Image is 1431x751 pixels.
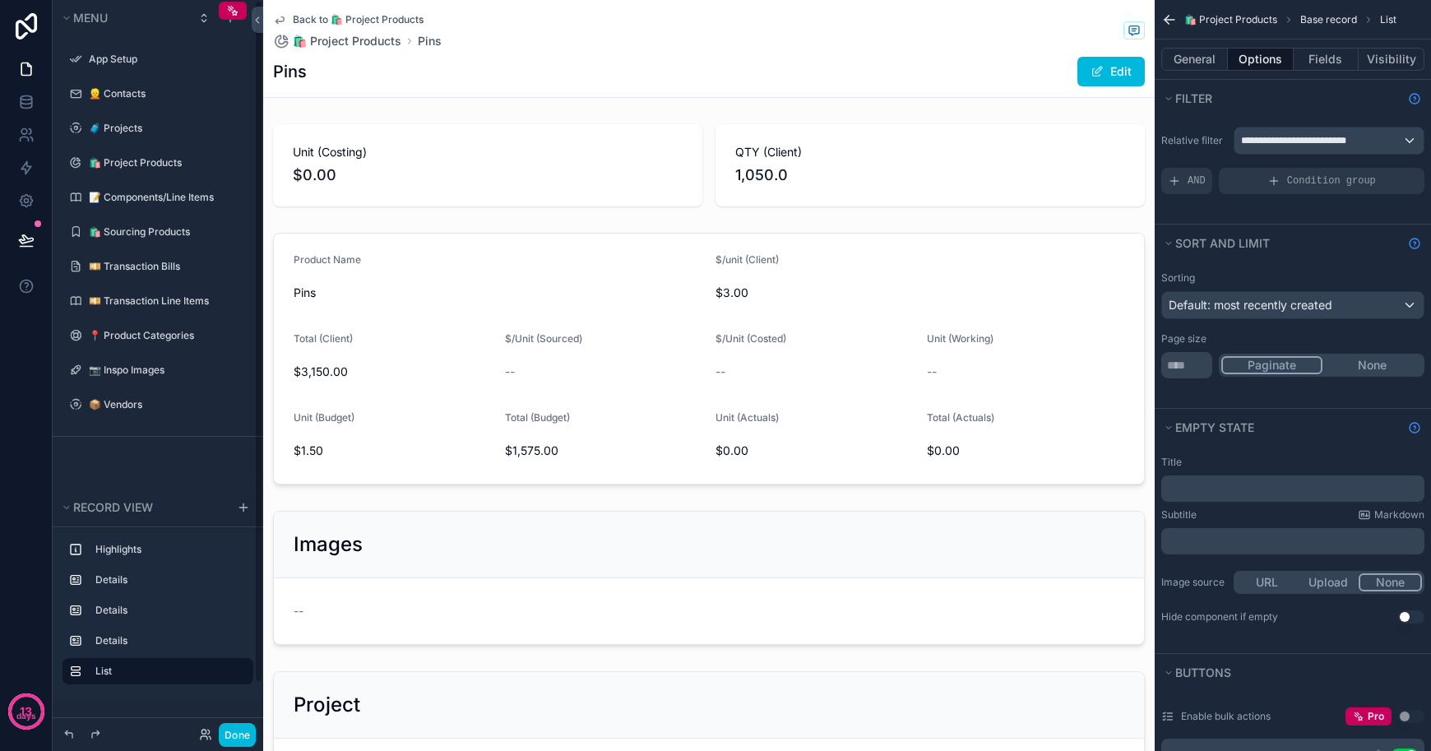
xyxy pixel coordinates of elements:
[89,122,243,135] label: 🧳 Projects
[1077,57,1145,86] button: Edit
[273,13,424,26] a: Back to 🛍 Project Products
[1184,13,1277,26] span: 🛍 Project Products
[273,60,307,83] h1: Pins
[89,364,243,377] label: 📷 Inspo Images
[293,13,424,26] span: Back to 🛍 Project Products
[1188,174,1206,188] span: AND
[59,7,188,30] button: Menu
[1161,416,1401,439] button: Empty state
[1221,356,1322,374] button: Paginate
[1161,528,1424,554] div: scrollable content
[1175,665,1231,679] span: Buttons
[1161,475,1424,502] div: scrollable content
[59,496,227,519] button: Record view
[1359,48,1424,71] button: Visibility
[1161,456,1182,469] label: Title
[89,156,243,169] label: 🛍 Project Products
[1181,710,1271,723] label: Enable bulk actions
[1228,48,1294,71] button: Options
[1358,508,1424,522] a: Markdown
[1294,48,1359,71] button: Fields
[1298,573,1359,591] button: Upload
[89,294,243,308] label: 💴 Transaction Line Items
[1161,134,1227,147] label: Relative filter
[89,398,243,411] label: 📦 Vendors
[418,33,442,49] a: Pins
[53,529,263,701] div: scrollable content
[1322,356,1422,374] button: None
[95,634,240,647] label: Details
[293,33,401,49] span: 🛍 Project Products
[1161,332,1206,345] label: Page size
[1161,271,1195,285] label: Sorting
[95,543,240,556] label: Highlights
[89,191,243,204] label: 📝 Components/Line Items
[89,87,243,100] label: 👱 Contacts
[219,723,256,747] button: Done
[73,500,153,514] span: Record view
[89,329,243,342] label: 📍 Product Categories
[1359,573,1422,591] button: None
[1169,298,1332,312] span: Default: most recently created
[1408,237,1421,250] svg: Show help information
[89,53,243,66] label: App Setup
[1368,710,1384,723] span: Pro
[95,604,240,617] label: Details
[16,710,36,723] p: days
[1161,232,1401,255] button: Sort And Limit
[1175,91,1212,105] span: Filter
[89,260,243,273] label: 💴 Transaction Bills
[95,665,240,678] label: List
[1374,508,1424,522] span: Markdown
[1287,174,1376,188] span: Condition group
[1236,573,1298,591] button: URL
[1161,610,1278,624] div: Hide component if empty
[1161,291,1424,319] button: Default: most recently created
[273,33,401,49] a: 🛍 Project Products
[1161,661,1415,684] button: Buttons
[1300,13,1357,26] span: Base record
[1161,48,1228,71] button: General
[89,225,243,239] label: 🛍 Sourcing Products
[1175,236,1270,250] span: Sort And Limit
[1161,576,1227,589] label: Image source
[20,703,32,720] p: 13
[1161,508,1197,522] label: Subtitle
[1175,420,1254,434] span: Empty state
[1161,87,1401,110] button: Filter
[73,11,108,25] span: Menu
[95,573,240,586] label: Details
[1408,421,1421,434] svg: Show help information
[1380,13,1396,26] span: List
[1408,92,1421,105] svg: Show help information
